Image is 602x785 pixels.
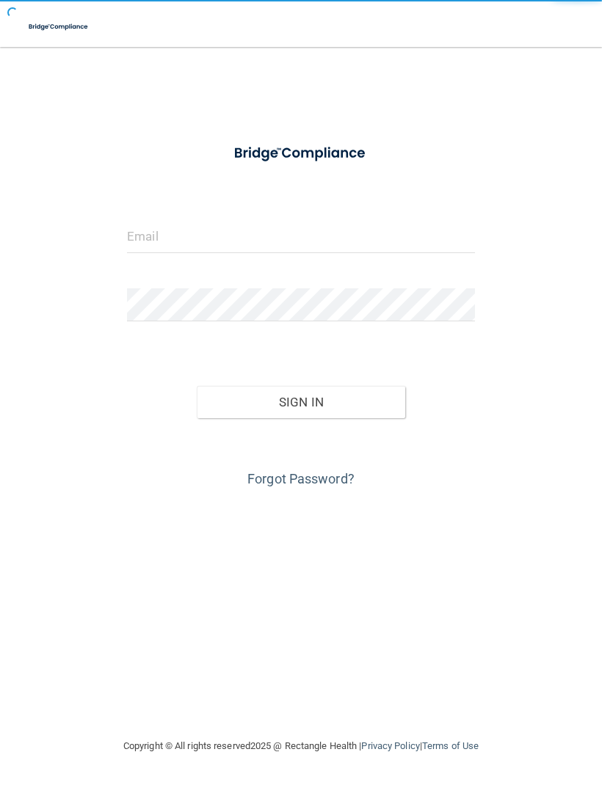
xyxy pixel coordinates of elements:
[127,220,475,253] input: Email
[33,723,569,770] div: Copyright © All rights reserved 2025 @ Rectangle Health | |
[361,740,419,751] a: Privacy Policy
[422,740,479,751] a: Terms of Use
[22,12,95,42] img: bridge_compliance_login_screen.278c3ca4.svg
[220,135,382,172] img: bridge_compliance_login_screen.278c3ca4.svg
[247,471,355,486] a: Forgot Password?
[197,386,405,418] button: Sign In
